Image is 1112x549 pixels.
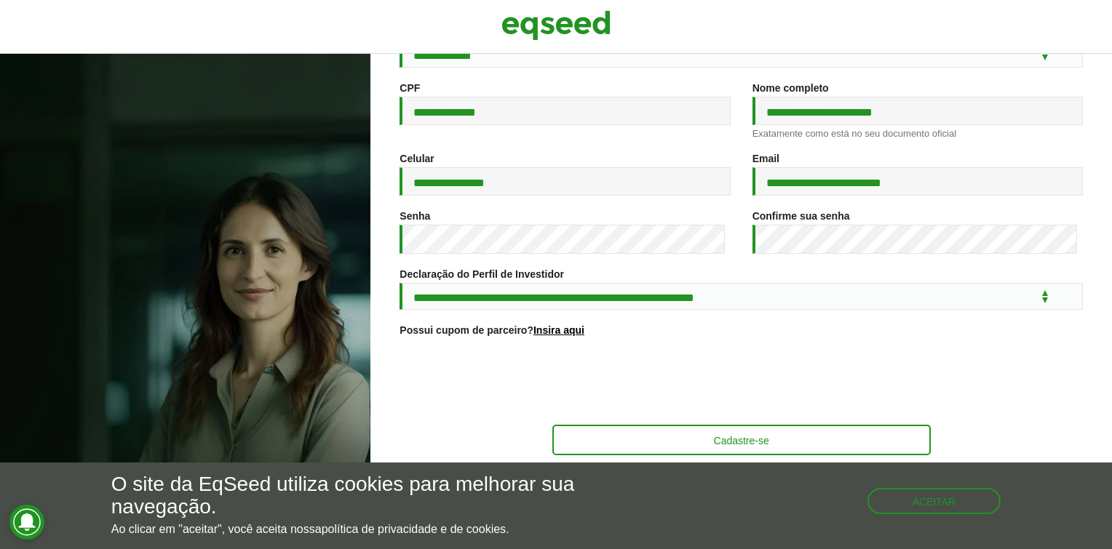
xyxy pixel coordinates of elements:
[400,153,434,164] label: Celular
[752,83,829,93] label: Nome completo
[400,269,564,279] label: Declaração do Perfil de Investidor
[111,522,645,536] p: Ao clicar em "aceitar", você aceita nossa .
[400,211,430,221] label: Senha
[631,353,852,410] iframe: reCAPTCHA
[111,473,645,518] h5: O site da EqSeed utiliza cookies para melhorar sua navegação.
[752,153,779,164] label: Email
[752,129,1083,138] div: Exatamente como está no seu documento oficial
[867,488,1001,514] button: Aceitar
[533,325,584,335] a: Insira aqui
[752,211,850,221] label: Confirme sua senha
[322,524,507,535] a: política de privacidade e de cookies
[552,425,931,455] button: Cadastre-se
[501,7,611,44] img: EqSeed Logo
[400,325,584,335] label: Possui cupom de parceiro?
[400,83,420,93] label: CPF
